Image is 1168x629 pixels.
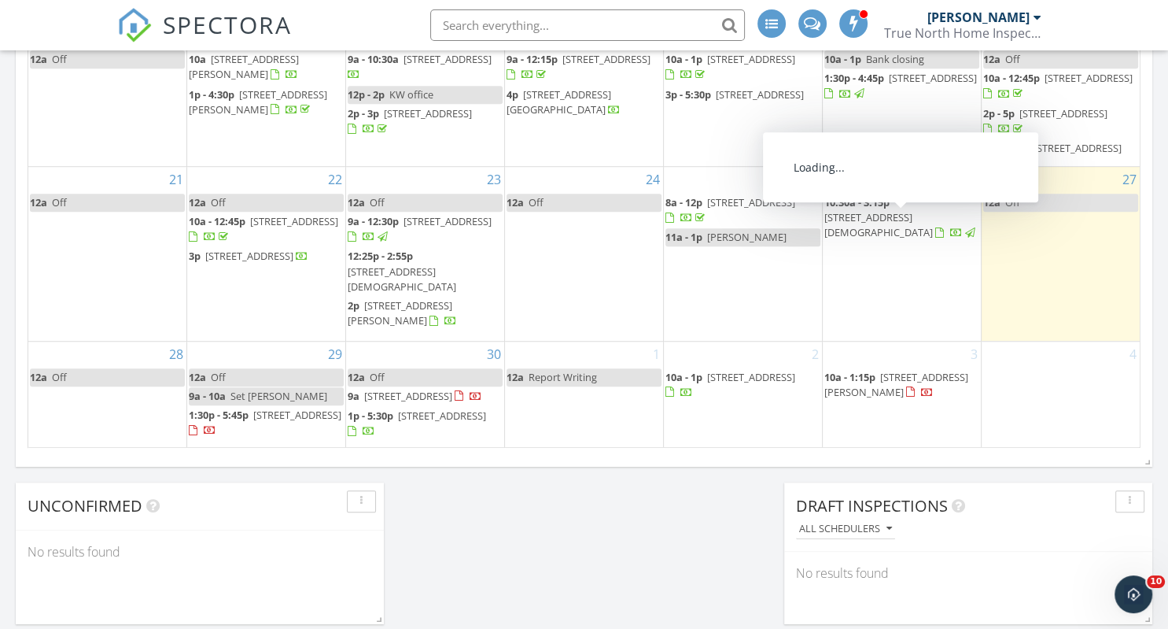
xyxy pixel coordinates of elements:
[187,341,346,448] td: Go to September 29, 2025
[52,52,67,66] span: Off
[983,141,1124,155] a: 5p - 7:30p [STREET_ADDRESS]
[28,495,142,516] span: Unconfirmed
[189,52,299,81] span: [STREET_ADDRESS][PERSON_NAME]
[189,406,344,440] a: 1:30p - 5:45p [STREET_ADDRESS]
[189,86,344,120] a: 1p - 4:30p [STREET_ADDRESS][PERSON_NAME]
[824,195,890,209] span: 10:30a - 3:15p
[505,166,664,341] td: Go to September 24, 2025
[348,213,503,246] a: 9a - 12:30p [STREET_ADDRESS]
[824,210,933,239] span: [STREET_ADDRESS][DEMOGRAPHIC_DATA]
[507,195,524,209] span: 12a
[189,408,249,422] span: 1:30p - 5:45p
[348,195,365,209] span: 12a
[665,230,702,244] span: 11a - 1p
[665,52,702,66] span: 10a - 1p
[117,8,152,43] img: The Best Home Inspection Software - Spectora
[884,25,1041,41] div: True North Home Inspection LLC
[824,194,979,243] a: 10:30a - 3:15p [STREET_ADDRESS][DEMOGRAPHIC_DATA]
[507,86,661,120] a: 4p [STREET_ADDRESS][GEOGRAPHIC_DATA]
[983,106,1015,120] span: 2p - 5p
[981,166,1140,341] td: Go to September 27, 2025
[967,342,981,367] a: Go to October 3, 2025
[507,52,558,66] span: 9a - 12:15p
[665,368,820,402] a: 10a - 1p [STREET_ADDRESS]
[189,408,341,437] a: 1:30p - 5:45p [STREET_ADDRESS]
[364,389,452,403] span: [STREET_ADDRESS]
[824,370,875,384] span: 10a - 1:15p
[663,341,822,448] td: Go to October 2, 2025
[1045,71,1133,85] span: [STREET_ADDRESS]
[824,69,979,103] a: 1:30p - 4:45p [STREET_ADDRESS]
[348,389,359,403] span: 9a
[348,106,472,135] a: 2p - 3p [STREET_ADDRESS]
[507,52,650,81] a: 9a - 12:15p [STREET_ADDRESS]
[348,298,452,327] span: [STREET_ADDRESS][PERSON_NAME]
[348,409,393,423] span: 1p - 5:30p
[983,52,1000,66] span: 12a
[189,50,344,84] a: 10a [STREET_ADDRESS][PERSON_NAME]
[824,71,884,85] span: 1:30p - 4:45p
[189,87,327,117] a: 1p - 4:30p [STREET_ADDRESS][PERSON_NAME]
[348,214,492,243] a: 9a - 12:30p [STREET_ADDRESS]
[665,52,795,81] a: 10a - 1p [STREET_ADDRESS]
[983,195,1000,209] span: 12a
[981,341,1140,448] td: Go to October 4, 2025
[665,370,702,384] span: 10a - 1p
[983,106,1107,135] a: 2p - 5p [STREET_ADDRESS]
[822,341,981,448] td: Go to October 3, 2025
[707,195,795,209] span: [STREET_ADDRESS]
[1019,106,1107,120] span: [STREET_ADDRESS]
[484,167,504,192] a: Go to September 23, 2025
[403,52,492,66] span: [STREET_ADDRESS]
[325,342,345,367] a: Go to September 29, 2025
[189,52,299,81] a: 10a [STREET_ADDRESS][PERSON_NAME]
[403,214,492,228] span: [STREET_ADDRESS]
[16,531,384,573] div: No results found
[187,24,346,167] td: Go to September 15, 2025
[983,71,1040,85] span: 10a - 12:45p
[505,341,664,448] td: Go to October 1, 2025
[325,167,345,192] a: Go to September 22, 2025
[981,24,1140,167] td: Go to September 20, 2025
[507,370,524,384] span: 12a
[348,249,459,293] a: 12:25p - 2:55p [STREET_ADDRESS][DEMOGRAPHIC_DATA]
[52,370,67,384] span: Off
[784,552,1152,594] div: No results found
[824,195,978,239] a: 10:30a - 3:15p [STREET_ADDRESS][DEMOGRAPHIC_DATA]
[1005,52,1020,66] span: Off
[348,105,503,139] a: 2p - 3p [STREET_ADDRESS]
[824,52,861,66] span: 10a - 1p
[983,69,1138,103] a: 10a - 12:45p [STREET_ADDRESS]
[346,166,505,341] td: Go to September 23, 2025
[866,52,924,66] span: Bank closing
[211,370,226,384] span: Off
[665,195,702,209] span: 8a - 12p
[189,247,344,266] a: 3p [STREET_ADDRESS]
[348,106,379,120] span: 2p - 3p
[250,214,338,228] span: [STREET_ADDRESS]
[205,249,293,263] span: [STREET_ADDRESS]
[562,52,650,66] span: [STREET_ADDRESS]
[348,407,503,441] a: 1p - 5:30p [STREET_ADDRESS]
[28,166,187,341] td: Go to September 21, 2025
[166,167,186,192] a: Go to September 21, 2025
[189,213,344,246] a: 10a - 12:45p [STREET_ADDRESS]
[348,214,399,228] span: 9a - 12:30p
[189,87,234,102] span: 1p - 4:30p
[28,24,187,167] td: Go to September 14, 2025
[348,387,503,406] a: 9a [STREET_ADDRESS]
[927,9,1030,25] div: [PERSON_NAME]
[348,297,503,331] a: 2p [STREET_ADDRESS][PERSON_NAME]
[796,495,948,516] span: Draft Inspections
[30,195,47,209] span: 12a
[370,195,385,209] span: Off
[665,50,820,84] a: 10a - 1p [STREET_ADDRESS]
[507,87,621,117] a: 4p [STREET_ADDRESS][GEOGRAPHIC_DATA]
[707,52,795,66] span: [STREET_ADDRESS]
[1005,195,1020,209] span: Off
[348,52,399,66] span: 9a - 10:30a
[163,8,292,41] span: SPECTORA
[1119,167,1140,192] a: Go to September 27, 2025
[389,87,433,102] span: KW office
[52,195,67,209] span: Off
